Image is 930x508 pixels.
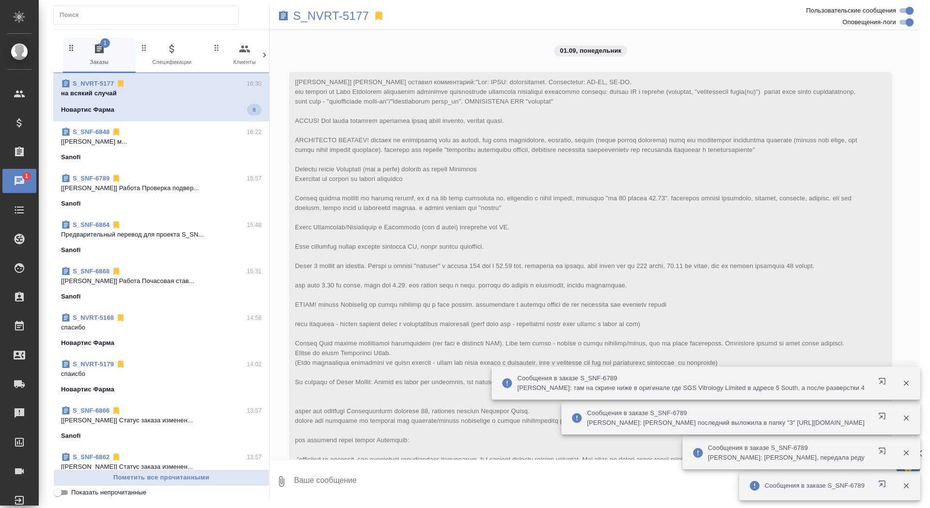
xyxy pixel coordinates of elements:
[61,292,81,301] p: Sanofi
[896,481,916,490] button: Закрыть
[61,230,262,239] p: Предварительный перевод для проекта S_SN...
[73,175,109,182] a: S_SNF-6789
[53,354,269,400] div: S_NVRT-517914:02спаисбоНовартис Фарма
[896,448,916,457] button: Закрыть
[247,127,262,137] p: 16:22
[53,121,269,168] div: S_SNF-684816:22[[PERSON_NAME] м...Sanofi
[61,462,262,472] p: [[PERSON_NAME]] Статус заказа изменен...
[61,105,114,115] p: Новартис Фарма
[61,152,81,162] p: Sanofi
[247,79,262,89] p: 16:30
[53,168,269,214] div: S_SNF-678915:57[[PERSON_NAME]] Работа Проверка подвер...Sanofi
[872,372,896,395] button: Открыть в новой вкладке
[116,313,125,323] svg: Отписаться
[61,323,262,332] p: спасибо
[67,43,132,67] span: Заказы
[842,17,896,27] span: Оповещения-логи
[53,447,269,493] div: S_SNF-686213:57[[PERSON_NAME]] Статус заказа изменен...Sanofi
[61,89,262,98] p: на всякий случай
[293,11,369,21] a: S_NVRT-5177
[247,359,262,369] p: 14:02
[896,414,916,422] button: Закрыть
[73,407,109,414] a: S_SNF-6866
[67,43,76,52] svg: Зажми и перетащи, чтобы поменять порядок вкладок
[896,379,916,388] button: Закрыть
[61,431,81,441] p: Sanofi
[806,6,896,15] span: Пользовательские сообщения
[587,418,865,428] p: [PERSON_NAME]: [PERSON_NAME] последний выложила в папку "3" [URL][DOMAIN_NAME]
[247,220,262,230] p: 15:48
[708,453,865,463] p: [PERSON_NAME]: [PERSON_NAME], передала реду
[247,406,262,416] p: 13:57
[708,443,865,453] p: Сообщения в заказе S_SNF-6789
[247,313,262,323] p: 14:58
[116,359,125,369] svg: Отписаться
[247,452,262,462] p: 13:57
[765,481,865,491] p: Сообщения в заказе S_SNF-6789
[53,307,269,354] div: S_NVRT-516814:58спасибоНовартис Фарма
[59,472,264,483] span: Пометить все прочитанными
[73,128,109,135] a: S_SNF-6848
[247,174,262,183] p: 15:57
[517,374,865,383] p: Сообщения в заказе S_SNF-6789
[73,360,114,368] a: S_NVRT-5179
[111,406,121,416] svg: Отписаться
[61,369,262,379] p: спаисбо
[212,43,221,52] svg: Зажми и перетащи, чтобы поменять порядок вкладок
[61,416,262,425] p: [[PERSON_NAME]] Статус заказа изменен...
[111,220,121,230] svg: Отписаться
[872,441,896,464] button: Открыть в новой вкладке
[139,43,204,67] span: Спецификации
[73,314,114,321] a: S_NVRT-5168
[61,199,81,209] p: Sanofi
[73,80,114,87] a: S_NVRT-5177
[73,221,109,228] a: S_SNF-6864
[560,46,621,56] p: 01.09, понедельник
[19,171,34,181] span: 1
[100,38,110,48] span: 1
[116,79,125,89] svg: Отписаться
[111,452,121,462] svg: Отписаться
[2,169,36,193] a: 1
[111,267,121,276] svg: Отписаться
[61,137,262,147] p: [[PERSON_NAME] м...
[111,174,121,183] svg: Отписаться
[139,43,149,52] svg: Зажми и перетащи, чтобы поменять порядок вкладок
[53,261,269,307] div: S_SNF-686815:31[[PERSON_NAME]] Работа Почасовая став...Sanofi
[517,383,865,393] p: [PERSON_NAME]: там на скрине ниже в оригинале где SGS Vitrology Limited в адресе 5 South, а после...
[61,276,262,286] p: [[PERSON_NAME]] Работа Почасовая став...
[61,385,114,394] p: Новартис Фарма
[73,268,109,275] a: S_SNF-6868
[53,73,269,121] div: S_NVRT-517716:30на всякий случайНовартис Фарма8
[111,127,121,137] svg: Отписаться
[212,43,277,67] span: Клиенты
[247,105,262,115] span: 8
[247,267,262,276] p: 15:31
[61,245,81,255] p: Sanofi
[872,474,896,497] button: Открыть в новой вкладке
[60,8,238,22] input: Поиск
[53,400,269,447] div: S_SNF-686613:57[[PERSON_NAME]] Статус заказа изменен...Sanofi
[587,408,865,418] p: Сообщения в заказе S_SNF-6789
[71,488,146,497] span: Показать непрочитанные
[53,214,269,261] div: S_SNF-686415:48Предварительный перевод для проекта S_SN...Sanofi
[61,338,114,348] p: Новартис Фарма
[872,406,896,430] button: Открыть в новой вкладке
[53,469,269,486] button: Пометить все прочитанными
[61,183,262,193] p: [[PERSON_NAME]] Работа Проверка подвер...
[73,453,109,461] a: S_SNF-6862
